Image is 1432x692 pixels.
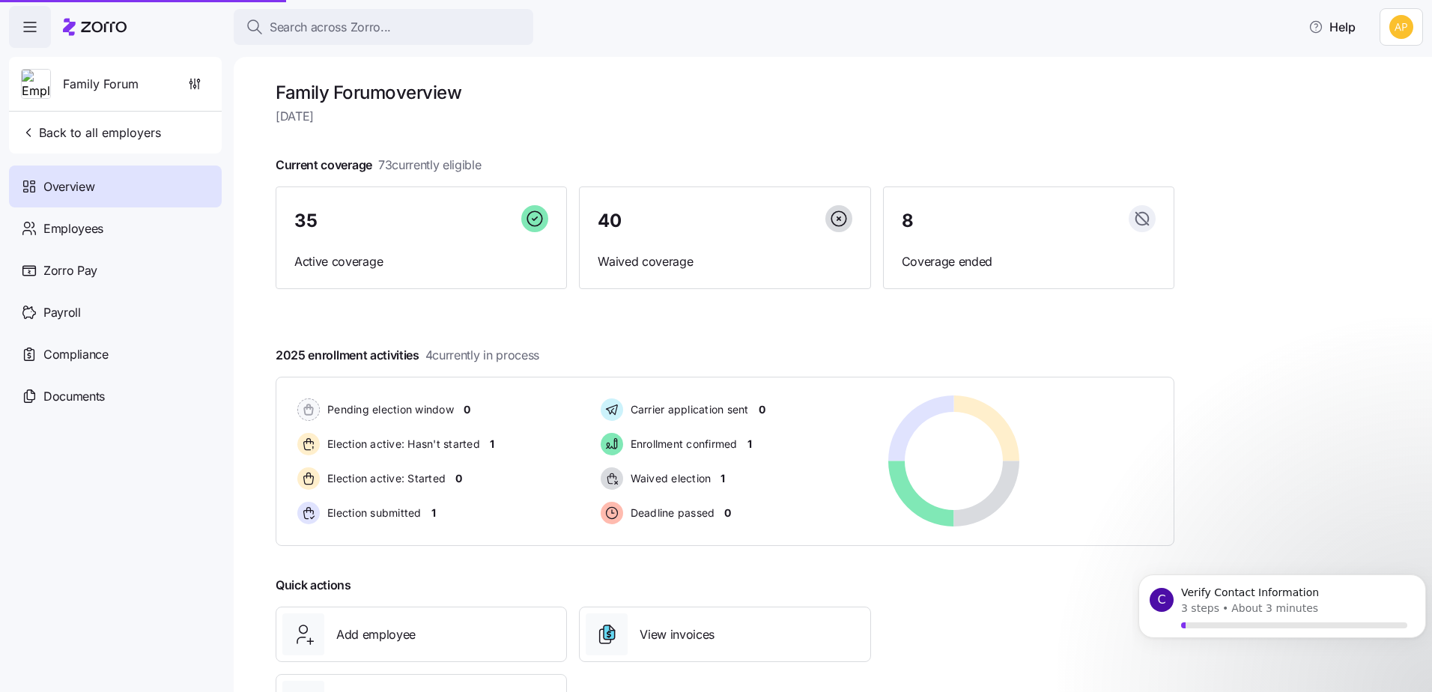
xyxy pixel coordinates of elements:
span: 2025 enrollment activities [276,346,539,365]
img: 0cde023fa4344edf39c6fb2771ee5dcf [1389,15,1413,39]
button: Search across Zorro... [234,9,533,45]
span: Search across Zorro... [270,18,391,37]
span: Help [1308,18,1356,36]
iframe: Intercom notifications message [1132,557,1432,685]
a: Documents [9,375,222,417]
span: Enrollment confirmed [626,437,738,452]
span: Deadline passed [626,506,715,520]
span: 0 [724,506,731,520]
a: Zorro Pay [9,249,222,291]
span: Quick actions [276,576,351,595]
span: 0 [464,402,470,417]
img: Employer logo [22,70,50,100]
span: 35 [294,212,317,230]
span: Election submitted [323,506,422,520]
span: 0 [455,471,462,486]
span: Current coverage [276,156,482,174]
span: Zorro Pay [43,261,97,280]
span: Election active: Hasn't started [323,437,480,452]
span: 0 [759,402,765,417]
span: Employees [43,219,103,238]
span: Active coverage [294,252,548,271]
span: 1 [431,506,436,520]
span: Coverage ended [902,252,1156,271]
span: Back to all employers [21,124,161,142]
span: 1 [490,437,494,452]
button: Back to all employers [15,118,167,148]
span: 40 [598,212,621,230]
span: Pending election window [323,402,454,417]
a: Overview [9,166,222,207]
span: Documents [43,387,105,406]
span: View invoices [640,625,715,644]
span: 73 currently eligible [378,156,482,174]
a: Employees [9,207,222,249]
span: Compliance [43,345,109,364]
span: 1 [720,471,725,486]
span: Add employee [336,625,416,644]
span: 4 currently in process [425,346,539,365]
span: [DATE] [276,107,1174,126]
span: 1 [747,437,752,452]
button: Help [1296,12,1368,42]
a: Compliance [9,333,222,375]
span: Waived election [626,471,712,486]
span: Waived coverage [598,252,852,271]
span: Payroll [43,303,81,322]
span: Family Forum [63,75,139,94]
span: Overview [43,177,94,196]
span: Carrier application sent [626,402,749,417]
span: Election active: Started [323,471,446,486]
a: Payroll [9,291,222,333]
h1: Family Forum overview [276,81,1174,104]
span: 8 [902,212,914,230]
